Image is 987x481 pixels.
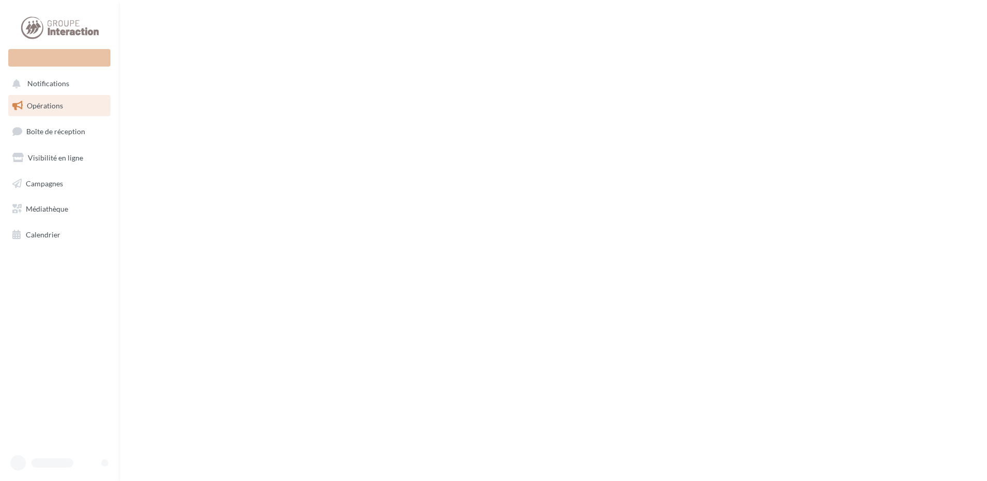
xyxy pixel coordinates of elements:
[6,173,113,195] a: Campagnes
[26,204,68,213] span: Médiathèque
[27,101,63,110] span: Opérations
[28,153,83,162] span: Visibilité en ligne
[6,147,113,169] a: Visibilité en ligne
[26,230,60,239] span: Calendrier
[6,198,113,220] a: Médiathèque
[26,179,63,187] span: Campagnes
[6,120,113,142] a: Boîte de réception
[26,127,85,136] span: Boîte de réception
[6,224,113,246] a: Calendrier
[8,49,110,67] div: Nouvelle campagne
[6,95,113,117] a: Opérations
[27,79,69,88] span: Notifications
